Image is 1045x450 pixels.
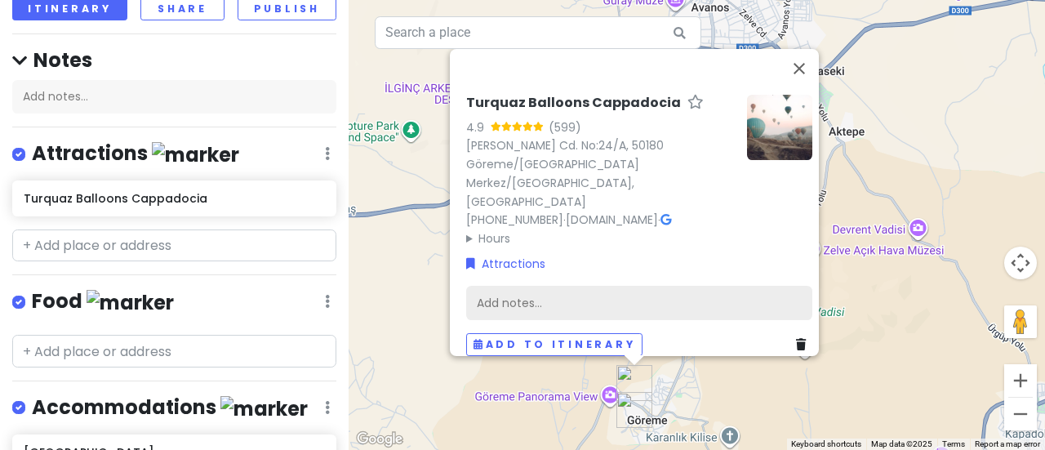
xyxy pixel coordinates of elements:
summary: Hours [466,229,734,247]
input: Search a place [375,16,701,49]
div: Turquaz Balloons Cappadocia [616,365,652,401]
a: Star place [687,95,704,112]
h6: Turquaz Balloons Cappadocia [24,191,324,206]
img: Google [353,429,407,450]
a: Terms [942,439,965,448]
i: Google Maps [660,214,671,225]
div: Add notes... [12,80,336,114]
button: Keyboard shortcuts [791,439,861,450]
a: [DOMAIN_NAME] [566,212,658,228]
h4: Attractions [32,140,239,167]
a: Attractions [466,254,545,272]
a: Delete place [796,335,812,353]
button: Close [780,49,819,88]
button: Map camera controls [1004,247,1037,279]
button: Drag Pegman onto the map to open Street View [1004,305,1037,338]
a: Open this area in Google Maps (opens a new window) [353,429,407,450]
a: [PERSON_NAME] Cd. No:24/A, 50180 Göreme/[GEOGRAPHIC_DATA] Merkez/[GEOGRAPHIC_DATA], [GEOGRAPHIC_D... [466,137,664,209]
button: Zoom out [1004,398,1037,430]
img: marker [152,142,239,167]
button: Zoom in [1004,364,1037,397]
a: [PHONE_NUMBER] [466,212,563,228]
div: (599) [549,118,581,136]
h4: Food [32,288,174,315]
img: marker [87,290,174,315]
div: 4.9 [466,118,491,136]
h4: Accommodations [32,394,308,421]
input: + Add place or address [12,229,336,262]
button: Add to itinerary [466,332,643,356]
h4: Notes [12,47,336,73]
img: marker [220,396,308,421]
h6: Turquaz Balloons Cappadocia [466,95,681,112]
div: Add notes... [466,285,812,319]
img: Picture of the place [747,95,812,160]
div: Kelebek Special Cave Hotel [616,392,652,428]
div: · · [466,95,734,248]
a: Report a map error [975,439,1040,448]
input: + Add place or address [12,335,336,368]
span: Map data ©2025 [871,439,932,448]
